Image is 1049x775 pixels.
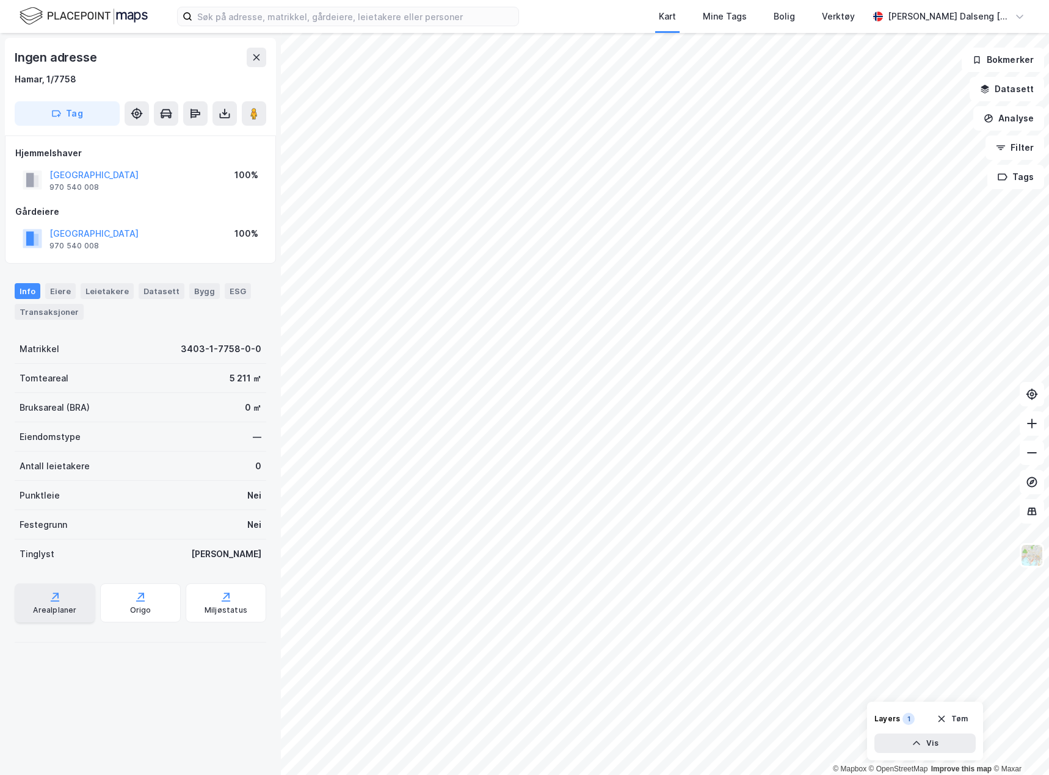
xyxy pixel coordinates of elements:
button: Bokmerker [962,48,1044,72]
a: Mapbox [833,765,866,773]
div: 0 ㎡ [245,400,261,415]
input: Søk på adresse, matrikkel, gårdeiere, leietakere eller personer [192,7,518,26]
div: Ingen adresse [15,48,99,67]
div: Punktleie [20,488,60,503]
div: 100% [234,226,258,241]
div: [PERSON_NAME] Dalseng [PERSON_NAME] [888,9,1010,24]
div: Nei [247,488,261,503]
div: 100% [234,168,258,182]
button: Tags [987,165,1044,189]
div: Bolig [774,9,795,24]
div: Tinglyst [20,547,54,561]
button: Analyse [973,106,1044,131]
div: Info [15,283,40,299]
div: Eiendomstype [20,430,81,444]
div: Antall leietakere [20,459,90,474]
button: Tøm [929,709,976,729]
button: Vis [874,734,976,753]
div: Layers [874,714,900,724]
div: [PERSON_NAME] [191,547,261,561]
div: Datasett [139,283,184,299]
button: Tag [15,101,120,126]
a: Improve this map [931,765,992,773]
div: Kart [659,9,676,24]
div: Bruksareal (BRA) [20,400,90,415]
div: Tomteareal [20,371,68,386]
button: Datasett [970,77,1044,101]
div: — [253,430,261,444]
div: Eiere [45,283,76,299]
div: Leietakere [81,283,134,299]
div: ESG [225,283,251,299]
div: 970 540 008 [49,241,99,251]
div: Transaksjoner [15,304,84,320]
div: Festegrunn [20,517,67,532]
div: 970 540 008 [49,182,99,192]
div: 3403-1-7758-0-0 [181,342,261,356]
a: OpenStreetMap [869,765,928,773]
iframe: Chat Widget [988,716,1049,775]
div: Hamar, 1/7758 [15,72,76,87]
div: Origo [130,605,151,615]
div: Mine Tags [703,9,747,24]
img: logo.f888ab2527a4732fd821a326f86c7f29.svg [20,5,148,27]
div: Verktøy [822,9,855,24]
button: Filter [985,135,1044,160]
div: Kontrollprogram for chat [988,716,1049,775]
div: Matrikkel [20,342,59,356]
div: Miljøstatus [205,605,247,615]
div: 1 [902,713,915,725]
div: Gårdeiere [15,204,266,219]
div: Arealplaner [33,605,76,615]
img: Z [1020,544,1044,567]
div: Nei [247,517,261,532]
div: 0 [255,459,261,474]
div: 5 211 ㎡ [230,371,261,386]
div: Hjemmelshaver [15,146,266,160]
div: Bygg [189,283,220,299]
